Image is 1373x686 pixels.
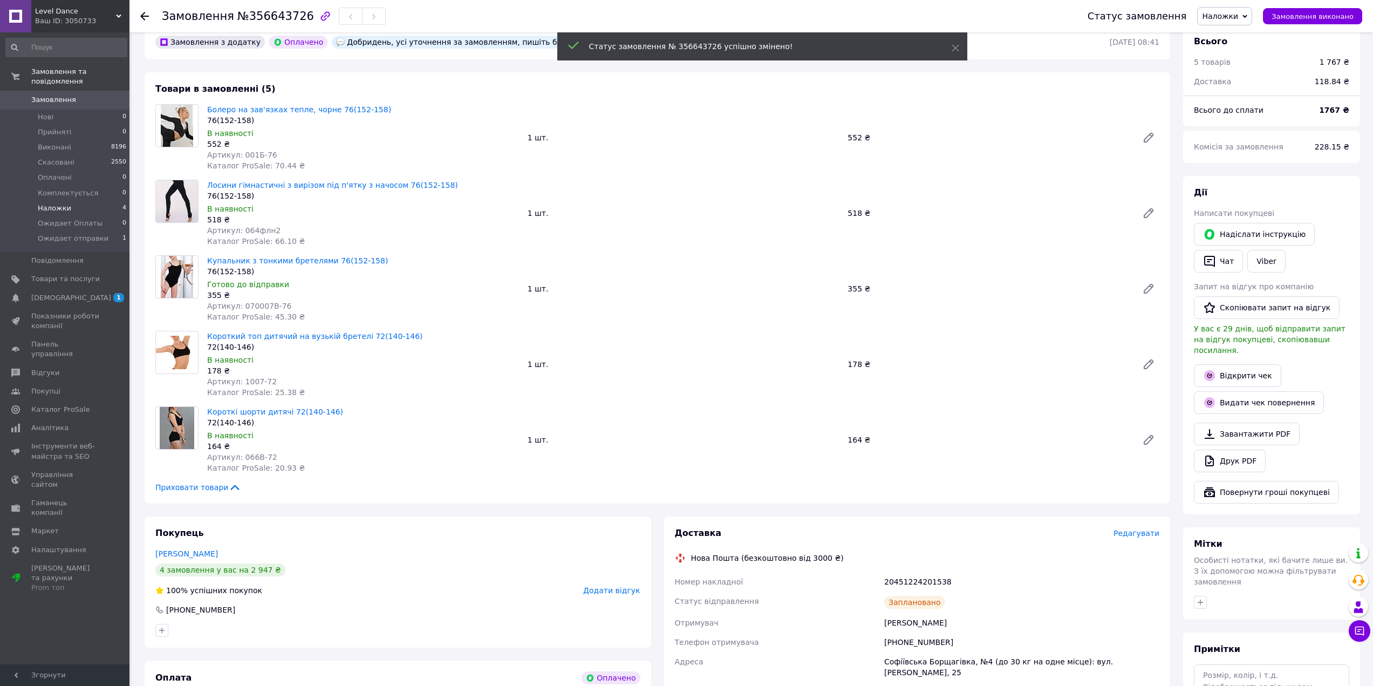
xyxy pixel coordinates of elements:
[207,431,254,440] span: В наявності
[155,84,276,94] span: Товари в замовленні (5)
[31,256,84,266] span: Повідомлення
[38,219,103,228] span: Ожидает Оплаты
[207,191,519,201] div: 76(152-158)
[207,290,519,301] div: 355 ₴
[31,442,100,461] span: Інструменти веб-майстра та SEO
[160,407,195,449] img: Короткі шорти дитячі 72(140-146)
[207,181,458,189] a: Лосини гімнастичні з вирізом під п'ятку з начосом 76(152-158)
[843,357,1133,372] div: 178 ₴
[207,266,519,277] div: 76(152-158)
[1194,539,1222,549] span: Мітки
[207,161,305,170] span: Каталог ProSale: 70.44 ₴
[122,234,126,243] span: 1
[1194,644,1240,654] span: Примітки
[38,112,53,122] span: Нові
[1272,12,1354,21] span: Замовлення виконано
[31,583,100,593] div: Prom топ
[1194,106,1263,114] span: Всього до сплати
[1194,423,1300,445] a: Завантажити PDF
[165,605,236,615] div: [PHONE_NUMBER]
[269,36,327,49] div: Оплачено
[207,377,277,386] span: Артикул: 1007-72
[207,226,281,235] span: Артикул: 064флн2
[35,16,129,26] div: Ваш ID: 3050733
[675,578,743,586] span: Номер накладної
[122,188,126,198] span: 0
[1138,278,1159,300] a: Редагувати
[38,203,71,213] span: Наложки
[31,339,100,359] span: Панель управління
[31,95,76,105] span: Замовлення
[675,657,703,666] span: Адреса
[1194,481,1339,504] button: Повернути гроші покупцеві
[332,36,721,49] div: Добридень, усі уточнення за замовленням, пишіть будь ласка на номер 0977836162. Дякую
[161,256,193,298] img: Купальник з тонкими бретелями 76(152-158)
[140,11,149,22] div: Повернутися назад
[1138,354,1159,375] a: Редагувати
[31,498,100,518] span: Гаманець компанії
[1247,250,1285,273] a: Viber
[31,405,90,415] span: Каталог ProSale
[1194,391,1324,414] button: Видати чек повернення
[207,441,519,452] div: 164 ₴
[38,173,72,182] span: Оплачені
[523,432,844,447] div: 1 шт.
[336,38,345,46] img: :speech_balloon:
[207,417,519,428] div: 72(140-146)
[38,158,74,167] span: Скасовані
[122,173,126,182] span: 0
[1319,106,1349,114] b: 1767 ₴
[843,206,1133,221] div: 518 ₴
[582,671,640,684] div: Оплачено
[122,219,126,228] span: 0
[31,67,129,86] span: Замовлення та повідомлення
[1138,429,1159,451] a: Редагувати
[207,453,277,461] span: Артикул: 066В-72
[155,482,241,493] span: Приховати товари
[583,586,640,595] span: Додати відгук
[207,342,519,352] div: 72(140-146)
[1194,556,1348,586] span: Особисті нотатки, які бачите лише ви. З їх допомогою можна фільтрувати замовлення
[1315,142,1349,151] span: 228.15 ₴
[1194,142,1283,151] span: Комісія за замовлення
[1194,223,1315,246] button: Надіслати інструкцію
[155,673,192,683] span: Оплата
[155,549,218,558] a: [PERSON_NAME]
[155,36,265,49] div: Замовлення з додатку
[675,638,759,647] span: Телефон отримувача
[155,585,262,596] div: успішних покупок
[31,368,59,378] span: Відгуки
[1194,324,1345,355] span: У вас є 29 днів, щоб відправити запит на відгук покупцеві, скопіювавши посилання.
[166,586,188,595] span: 100%
[1194,250,1243,273] button: Чат
[882,633,1162,652] div: [PHONE_NUMBER]
[38,142,71,152] span: Виконані
[884,596,945,609] div: Заплановано
[207,115,519,126] div: 76(152-158)
[161,105,193,147] img: Болеро на зав'язках тепле, чорне 76(152-158)
[523,206,844,221] div: 1 шт.
[207,332,423,341] a: Короткий топ дитячий на вузькій бретелі 72(140-146)
[523,281,844,296] div: 1 шт.
[1114,529,1159,538] span: Редагувати
[31,311,100,331] span: Показники роботи компанії
[1194,187,1207,198] span: Дії
[675,528,722,538] span: Доставка
[38,188,98,198] span: Комплектується
[1194,209,1274,218] span: Написати покупцеві
[207,356,254,364] span: В наявності
[31,545,86,555] span: Налаштування
[31,526,59,536] span: Маркет
[1138,127,1159,148] a: Редагувати
[113,293,124,302] span: 1
[207,388,305,397] span: Каталог ProSale: 25.38 ₴
[207,237,305,246] span: Каталог ProSale: 66.10 ₴
[207,151,277,159] span: Артикул: 001Б-76
[207,280,289,289] span: Готово до відправки
[843,130,1133,145] div: 552 ₴
[1194,77,1231,86] span: Доставка
[207,365,519,376] div: 178 ₴
[111,158,126,167] span: 2550
[156,336,198,369] img: Короткий топ дитячий на вузькій бретелі 72(140-146)
[207,464,305,472] span: Каталог ProSale: 20.93 ₴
